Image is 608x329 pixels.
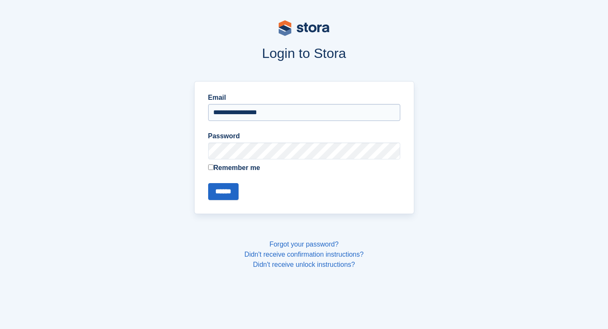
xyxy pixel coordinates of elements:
[244,251,364,258] a: Didn't receive confirmation instructions?
[253,261,355,268] a: Didn't receive unlock instructions?
[208,131,400,141] label: Password
[269,241,339,248] a: Forgot your password?
[208,163,400,173] label: Remember me
[208,93,400,103] label: Email
[208,164,214,170] input: Remember me
[279,20,329,36] img: stora-logo-53a41332b3708ae10de48c4981b4e9114cc0af31d8433b30ea865607fb682f29.svg
[33,46,575,61] h1: Login to Stora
